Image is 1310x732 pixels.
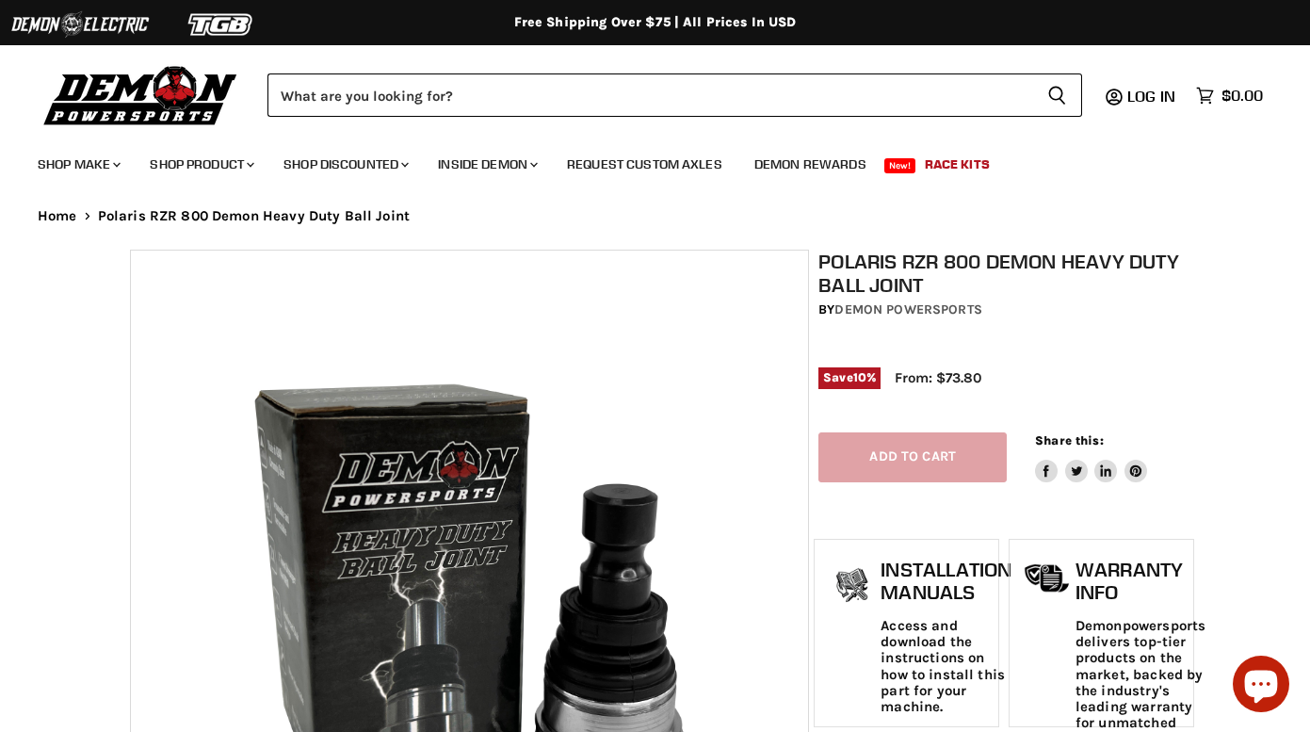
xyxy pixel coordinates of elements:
h1: Polaris RZR 800 Demon Heavy Duty Ball Joint [818,250,1189,297]
input: Search [267,73,1032,117]
a: Inside Demon [424,145,549,184]
a: $0.00 [1187,82,1272,109]
img: warranty-icon.png [1024,563,1071,593]
span: Share this: [1035,433,1103,447]
a: Shop Product [136,145,266,184]
a: Request Custom Axles [553,145,736,184]
div: by [818,300,1189,320]
span: 10 [853,370,866,384]
h1: Warranty Info [1075,559,1205,603]
span: New! [884,158,916,173]
ul: Main menu [24,138,1258,184]
form: Product [267,73,1082,117]
a: Shop Discounted [269,145,420,184]
a: Race Kits [911,145,1004,184]
span: Save % [818,367,881,388]
span: Polaris RZR 800 Demon Heavy Duty Ball Joint [98,208,410,224]
img: Demon Electric Logo 2 [9,7,151,42]
img: Demon Powersports [38,61,244,128]
inbox-online-store-chat: Shopify online store chat [1227,656,1295,717]
span: From: $73.80 [895,369,981,386]
a: Home [38,208,77,224]
aside: Share this: [1035,432,1147,482]
span: Log in [1127,87,1175,106]
a: Demon Rewards [740,145,881,184]
img: install_manual-icon.png [829,563,876,610]
a: Shop Make [24,145,132,184]
a: Demon Powersports [834,301,981,317]
button: Search [1032,73,1082,117]
h1: Installation Manuals [881,559,1011,603]
span: $0.00 [1221,87,1263,105]
img: TGB Logo 2 [151,7,292,42]
p: Access and download the instructions on how to install this part for your machine. [881,618,1011,716]
a: Log in [1119,88,1187,105]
